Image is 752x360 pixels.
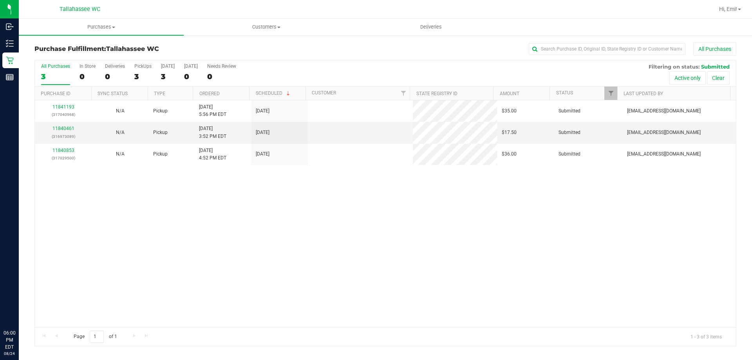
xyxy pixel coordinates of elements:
[19,24,184,31] span: Purchases
[105,63,125,69] div: Deliveries
[41,91,70,96] a: Purchase ID
[627,107,701,115] span: [EMAIL_ADDRESS][DOMAIN_NAME]
[559,150,580,158] span: Submitted
[256,150,269,158] span: [DATE]
[199,91,220,96] a: Ordered
[41,63,70,69] div: All Purchases
[397,87,410,100] a: Filter
[161,72,175,81] div: 3
[116,151,125,157] span: Not Applicable
[116,129,125,136] button: N/A
[410,24,452,31] span: Deliveries
[90,331,104,343] input: 1
[40,133,87,140] p: (316973089)
[6,40,14,47] inline-svg: Inventory
[184,72,198,81] div: 0
[105,72,125,81] div: 0
[529,43,685,55] input: Search Purchase ID, Original ID, State Registry ID or Customer Name...
[649,63,700,70] span: Filtering on status:
[707,71,730,85] button: Clear
[502,129,517,136] span: $17.50
[669,71,706,85] button: Active only
[6,73,14,81] inline-svg: Reports
[500,91,519,96] a: Amount
[4,329,15,351] p: 06:00 PM EDT
[207,63,236,69] div: Needs Review
[67,331,123,343] span: Page of 1
[559,129,580,136] span: Submitted
[34,45,268,52] h3: Purchase Fulfillment:
[199,103,226,118] span: [DATE] 5:56 PM EDT
[256,129,269,136] span: [DATE]
[60,6,100,13] span: Tallahassee WC
[52,148,74,153] a: 11840853
[556,90,573,96] a: Status
[154,91,165,96] a: Type
[184,19,349,35] a: Customers
[502,150,517,158] span: $36.00
[52,104,74,110] a: 11841193
[256,90,291,96] a: Scheduled
[199,125,226,140] span: [DATE] 3:52 PM EDT
[349,19,513,35] a: Deliveries
[52,126,74,131] a: 11840461
[41,72,70,81] div: 3
[624,91,663,96] a: Last Updated By
[153,107,168,115] span: Pickup
[207,72,236,81] div: 0
[116,150,125,158] button: N/A
[184,24,348,31] span: Customers
[256,107,269,115] span: [DATE]
[184,63,198,69] div: [DATE]
[116,130,125,135] span: Not Applicable
[627,129,701,136] span: [EMAIL_ADDRESS][DOMAIN_NAME]
[40,111,87,118] p: (317040968)
[6,23,14,31] inline-svg: Inbound
[134,72,152,81] div: 3
[40,154,87,162] p: (317029500)
[199,147,226,162] span: [DATE] 4:52 PM EDT
[4,351,15,356] p: 08/24
[604,87,617,100] a: Filter
[8,297,31,321] iframe: Resource center
[153,150,168,158] span: Pickup
[116,107,125,115] button: N/A
[98,91,128,96] a: Sync Status
[559,107,580,115] span: Submitted
[80,72,96,81] div: 0
[161,63,175,69] div: [DATE]
[6,56,14,64] inline-svg: Retail
[502,107,517,115] span: $35.00
[19,19,184,35] a: Purchases
[80,63,96,69] div: In Store
[684,331,728,342] span: 1 - 3 of 3 items
[106,45,159,52] span: Tallahassee WC
[719,6,737,12] span: Hi, Emi!
[693,42,736,56] button: All Purchases
[627,150,701,158] span: [EMAIL_ADDRESS][DOMAIN_NAME]
[134,63,152,69] div: PickUps
[116,108,125,114] span: Not Applicable
[701,63,730,70] span: Submitted
[312,90,336,96] a: Customer
[416,91,457,96] a: State Registry ID
[153,129,168,136] span: Pickup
